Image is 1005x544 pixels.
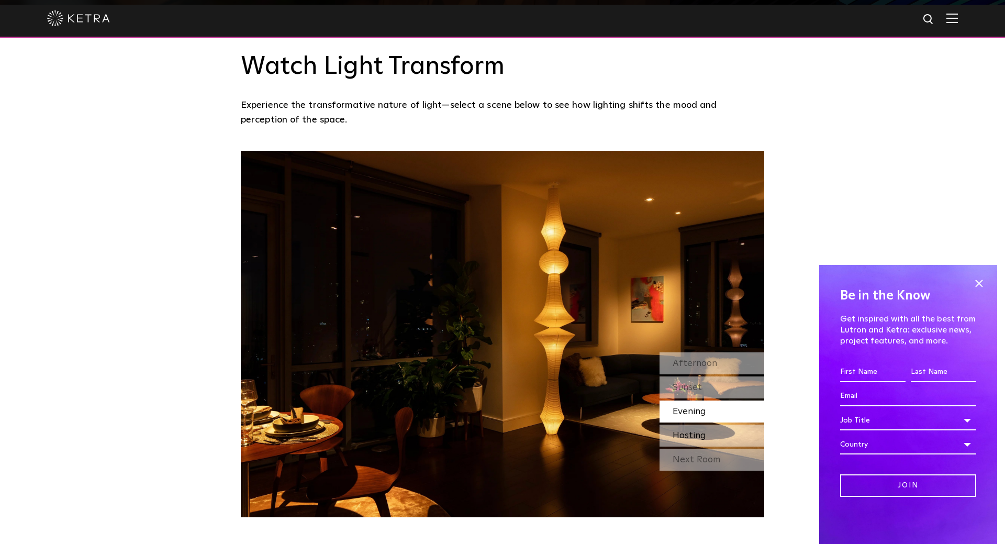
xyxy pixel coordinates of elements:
[946,13,958,23] img: Hamburger%20Nav.svg
[47,10,110,26] img: ketra-logo-2019-white
[673,431,706,440] span: Hosting
[840,362,906,382] input: First Name
[840,474,976,497] input: Join
[840,314,976,346] p: Get inspired with all the best from Lutron and Ketra: exclusive news, project features, and more.
[673,359,717,368] span: Afternoon
[840,410,976,430] div: Job Title
[673,383,702,392] span: Sunset
[840,286,976,306] h4: Be in the Know
[241,151,764,517] img: SS_HBD_LivingRoom_Desktop_03
[241,52,764,82] h3: Watch Light Transform
[922,13,935,26] img: search icon
[840,386,976,406] input: Email
[673,407,706,416] span: Evening
[660,449,764,471] div: Next Room
[911,362,976,382] input: Last Name
[241,98,759,128] p: Experience the transformative nature of light—select a scene below to see how lighting shifts the...
[840,435,976,454] div: Country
